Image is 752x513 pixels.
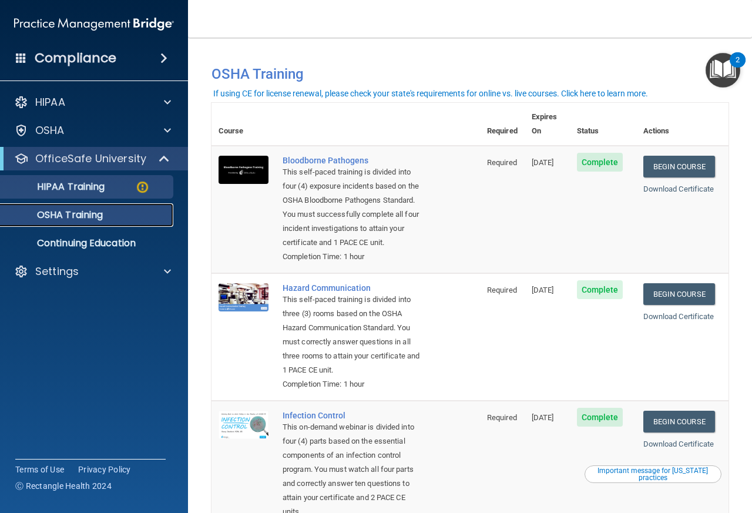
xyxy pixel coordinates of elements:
[706,53,740,88] button: Open Resource Center, 2 new notifications
[14,123,171,138] a: OSHA
[135,180,150,195] img: warning-circle.0cc9ac19.png
[14,264,171,279] a: Settings
[577,280,623,299] span: Complete
[213,89,648,98] div: If using CE for license renewal, please check your state's requirements for online vs. live cours...
[283,283,421,293] a: Hazard Communication
[35,152,146,166] p: OfficeSafe University
[487,286,517,294] span: Required
[577,408,623,427] span: Complete
[14,152,170,166] a: OfficeSafe University
[211,103,276,146] th: Course
[586,467,720,481] div: Important message for [US_STATE] practices
[8,181,105,193] p: HIPAA Training
[487,413,517,422] span: Required
[283,165,421,250] div: This self-paced training is divided into four (4) exposure incidents based on the OSHA Bloodborne...
[643,283,715,305] a: Begin Course
[283,250,421,264] div: Completion Time: 1 hour
[15,464,64,475] a: Terms of Use
[480,103,525,146] th: Required
[211,88,650,99] button: If using CE for license renewal, please check your state's requirements for online vs. live cours...
[577,153,623,172] span: Complete
[211,66,728,82] h4: OSHA Training
[14,95,171,109] a: HIPAA
[283,156,421,165] a: Bloodborne Pathogens
[283,377,421,391] div: Completion Time: 1 hour
[35,123,65,138] p: OSHA
[549,430,738,477] iframe: Drift Widget Chat Controller
[643,185,714,193] a: Download Certificate
[283,293,421,377] div: This self-paced training is divided into three (3) rooms based on the OSHA Hazard Communication S...
[643,411,715,432] a: Begin Course
[636,103,728,146] th: Actions
[35,95,65,109] p: HIPAA
[532,158,554,167] span: [DATE]
[78,464,131,475] a: Privacy Policy
[736,60,740,75] div: 2
[15,480,112,492] span: Ⓒ Rectangle Health 2024
[35,264,79,279] p: Settings
[8,237,168,249] p: Continuing Education
[643,156,715,177] a: Begin Course
[525,103,570,146] th: Expires On
[643,312,714,321] a: Download Certificate
[283,411,421,420] a: Infection Control
[487,158,517,167] span: Required
[532,413,554,422] span: [DATE]
[14,12,174,36] img: PMB logo
[8,209,103,221] p: OSHA Training
[570,103,636,146] th: Status
[35,50,116,66] h4: Compliance
[532,286,554,294] span: [DATE]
